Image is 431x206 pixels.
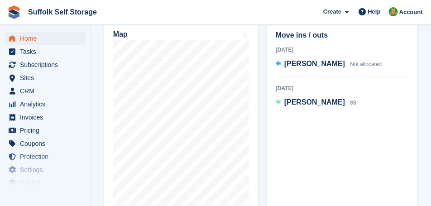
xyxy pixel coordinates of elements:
[5,98,86,110] a: menu
[20,98,74,110] span: Analytics
[5,177,86,189] a: menu
[20,150,74,163] span: Protection
[276,85,409,93] div: [DATE]
[5,72,86,84] a: menu
[113,30,128,38] h2: Map
[5,32,86,45] a: menu
[20,177,74,189] span: Capital
[24,5,101,19] a: Suffolk Self Storage
[5,124,86,137] a: menu
[20,137,74,150] span: Coupons
[323,7,341,16] span: Create
[5,150,86,163] a: menu
[20,85,74,97] span: CRM
[350,62,382,68] span: Not allocated
[389,7,398,16] img: David Caucutt
[284,60,345,68] span: [PERSON_NAME]
[276,30,409,41] h2: Move ins / outs
[5,45,86,58] a: menu
[20,32,74,45] span: Home
[20,163,74,176] span: Settings
[276,59,382,71] a: [PERSON_NAME] Not allocated
[5,85,86,97] a: menu
[350,100,356,106] span: 88
[5,163,86,176] a: menu
[20,111,74,124] span: Invoices
[5,137,86,150] a: menu
[20,124,74,137] span: Pricing
[20,72,74,84] span: Sites
[368,7,381,16] span: Help
[20,45,74,58] span: Tasks
[276,46,409,54] div: [DATE]
[20,58,74,71] span: Subscriptions
[399,8,423,17] span: Account
[7,5,21,19] img: stora-icon-8386f47178a22dfd0bd8f6a31ec36ba5ce8667c1dd55bd0f319d3a0aa187defe.svg
[284,99,345,106] span: [PERSON_NAME]
[5,111,86,124] a: menu
[5,58,86,71] a: menu
[276,97,356,109] a: [PERSON_NAME] 88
